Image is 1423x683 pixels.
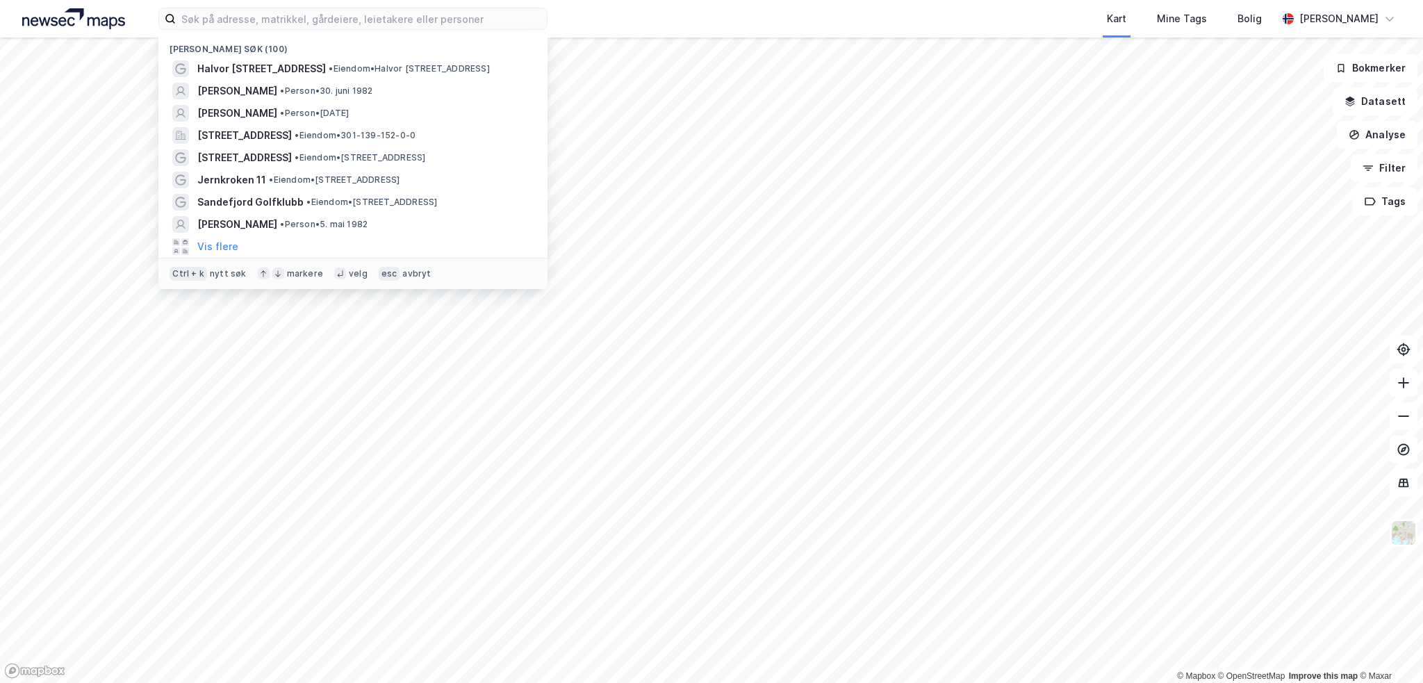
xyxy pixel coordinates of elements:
[280,108,284,118] span: •
[1157,10,1207,27] div: Mine Tags
[197,105,277,122] span: [PERSON_NAME]
[349,268,368,279] div: velg
[269,174,400,186] span: Eiendom • [STREET_ADDRESS]
[197,238,238,255] button: Vis flere
[280,85,284,96] span: •
[280,219,284,229] span: •
[280,85,372,97] span: Person • 30. juni 1982
[1354,616,1423,683] iframe: Chat Widget
[22,8,125,29] img: logo.a4113a55bc3d86da70a041830d287a7e.svg
[280,219,368,230] span: Person • 5. mai 1982
[197,216,277,233] span: [PERSON_NAME]
[379,267,400,281] div: esc
[1299,10,1379,27] div: [PERSON_NAME]
[287,268,323,279] div: markere
[210,268,247,279] div: nytt søk
[295,152,425,163] span: Eiendom • [STREET_ADDRESS]
[197,127,292,144] span: [STREET_ADDRESS]
[329,63,489,74] span: Eiendom • Halvor [STREET_ADDRESS]
[402,268,431,279] div: avbryt
[269,174,273,185] span: •
[197,83,277,99] span: [PERSON_NAME]
[295,130,299,140] span: •
[1107,10,1126,27] div: Kart
[197,172,266,188] span: Jernkroken 11
[170,267,207,281] div: Ctrl + k
[197,194,304,211] span: Sandefjord Golfklubb
[306,197,311,207] span: •
[1237,10,1262,27] div: Bolig
[197,60,326,77] span: Halvor [STREET_ADDRESS]
[176,8,547,29] input: Søk på adresse, matrikkel, gårdeiere, leietakere eller personer
[197,149,292,166] span: [STREET_ADDRESS]
[295,130,416,141] span: Eiendom • 301-139-152-0-0
[158,33,548,58] div: [PERSON_NAME] søk (100)
[306,197,437,208] span: Eiendom • [STREET_ADDRESS]
[329,63,333,74] span: •
[295,152,299,163] span: •
[280,108,349,119] span: Person • [DATE]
